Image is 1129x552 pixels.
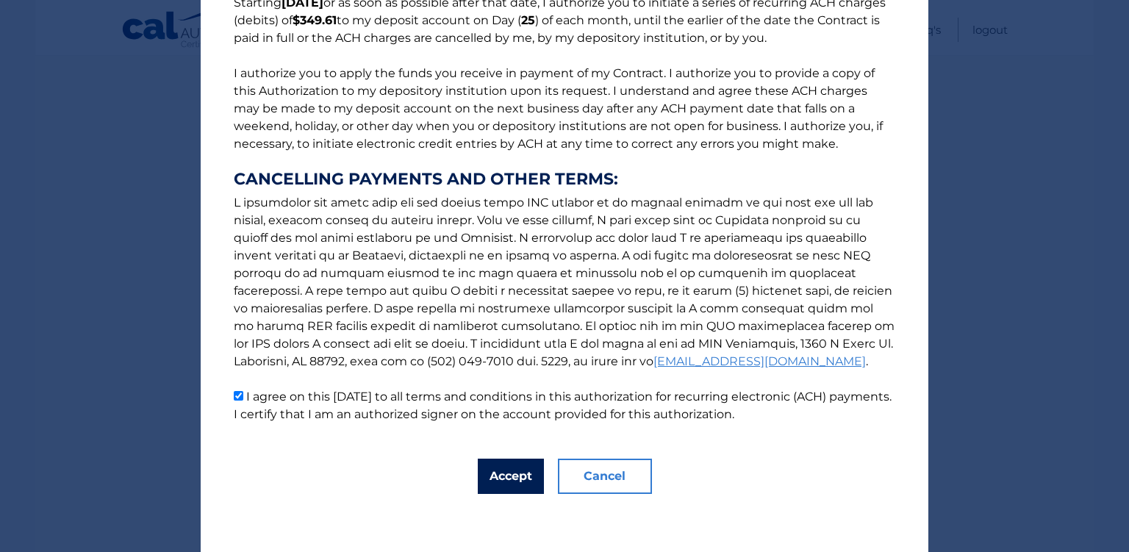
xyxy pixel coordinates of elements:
button: Accept [478,459,544,494]
b: $349.61 [293,13,337,27]
button: Cancel [558,459,652,494]
b: 25 [521,13,535,27]
a: [EMAIL_ADDRESS][DOMAIN_NAME] [653,354,866,368]
label: I agree on this [DATE] to all terms and conditions in this authorization for recurring electronic... [234,390,892,421]
strong: CANCELLING PAYMENTS AND OTHER TERMS: [234,171,895,188]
